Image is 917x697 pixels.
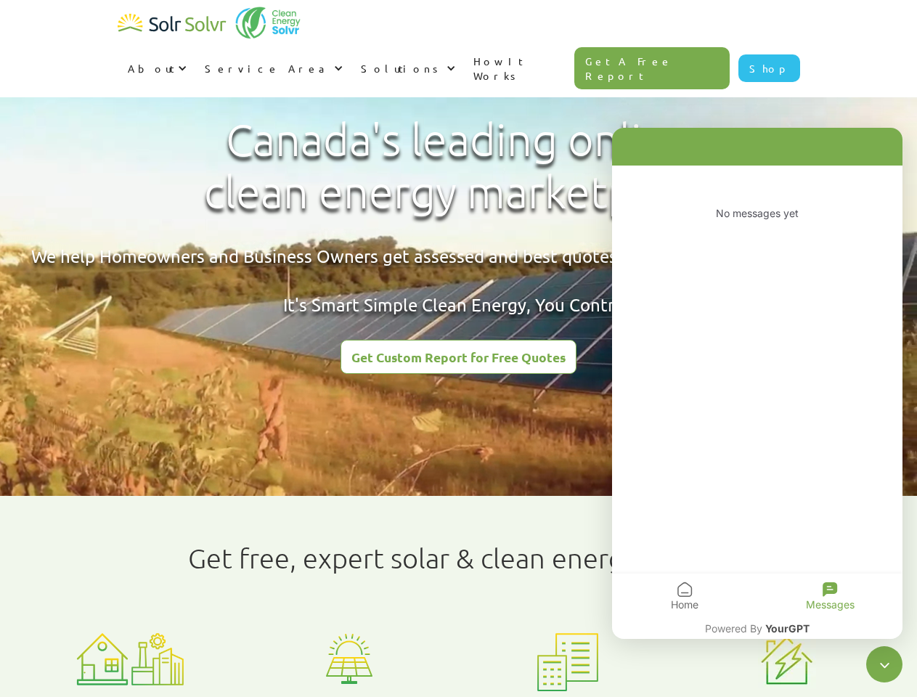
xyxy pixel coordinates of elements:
[192,114,725,219] h1: Canada's leading online clean energy marketplace
[612,166,902,261] div: No messages yet
[757,574,902,619] div: Open Messages tab
[705,622,762,635] span: Powered By
[765,622,810,635] span: YourGPT
[351,351,566,364] div: Get Custom Report for Free Quotes
[118,46,195,90] div: About
[671,598,698,612] div: Home
[205,61,330,76] div: Service Area
[806,598,855,612] div: Messages
[361,61,443,76] div: Solutions
[31,244,886,317] div: We help Homeowners and Business Owners get assessed and best quotes from top local qualified inst...
[738,54,800,82] a: Shop
[612,574,757,619] div: Open Home tab
[463,39,575,97] a: How It Works
[195,46,351,90] div: Service Area
[128,61,174,76] div: About
[612,128,902,639] div: Chatbot is open
[574,47,730,89] a: Get A Free Report
[188,542,730,574] h1: Get free, expert solar & clean energy quotes
[341,340,576,374] a: Get Custom Report for Free Quotes
[705,621,810,636] a: powered by YourGPT
[866,646,902,682] button: Close chatbot widget
[351,46,463,90] div: Solutions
